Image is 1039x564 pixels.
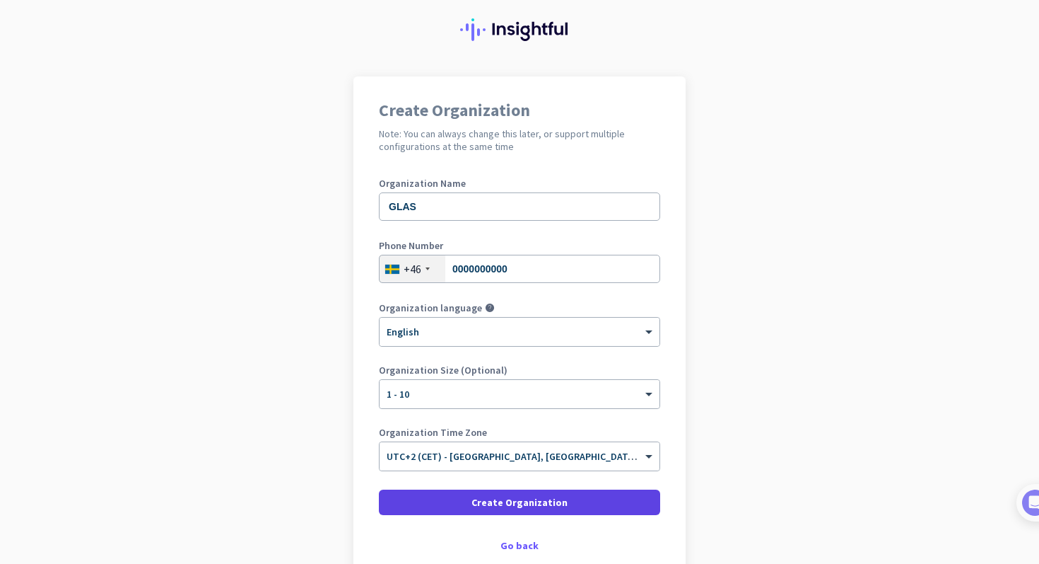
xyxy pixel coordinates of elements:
[379,241,660,251] label: Phone Number
[485,303,495,313] i: help
[379,192,660,221] input: What is the name of your organization?
[379,178,660,188] label: Organization Name
[379,427,660,437] label: Organization Time Zone
[379,303,482,313] label: Organization language
[460,18,579,41] img: Insightful
[404,262,421,276] div: +46
[379,541,660,551] div: Go back
[379,490,660,515] button: Create Organization
[379,255,660,283] input: 8 12 34 56
[379,365,660,375] label: Organization Size (Optional)
[379,102,660,119] h1: Create Organization
[471,495,568,510] span: Create Organization
[379,127,660,153] h2: Note: You can always change this later, or support multiple configurations at the same time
